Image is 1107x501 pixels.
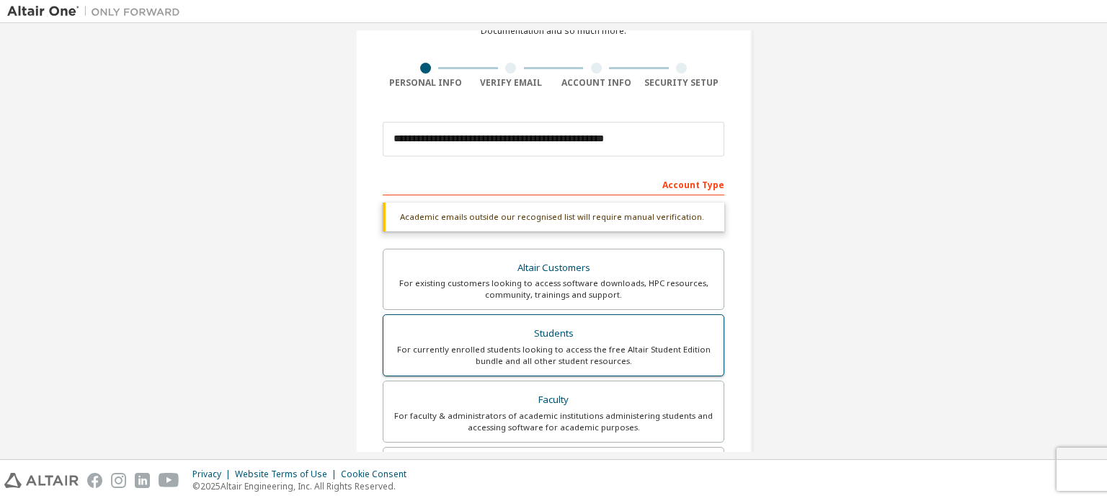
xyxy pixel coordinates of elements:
[392,278,715,301] div: For existing customers looking to access software downloads, HPC resources, community, trainings ...
[392,324,715,344] div: Students
[392,390,715,410] div: Faculty
[192,469,235,480] div: Privacy
[468,77,554,89] div: Verify Email
[383,203,724,231] div: Academic emails outside our recognised list will require manual verification.
[341,469,415,480] div: Cookie Consent
[553,77,639,89] div: Account Info
[235,469,341,480] div: Website Terms of Use
[7,4,187,19] img: Altair One
[392,258,715,278] div: Altair Customers
[135,473,150,488] img: linkedin.svg
[192,480,415,492] p: © 2025 Altair Engineering, Inc. All Rights Reserved.
[87,473,102,488] img: facebook.svg
[392,344,715,367] div: For currently enrolled students looking to access the free Altair Student Edition bundle and all ...
[383,172,724,195] div: Account Type
[4,473,79,488] img: altair_logo.svg
[159,473,179,488] img: youtube.svg
[383,77,468,89] div: Personal Info
[639,77,725,89] div: Security Setup
[392,410,715,433] div: For faculty & administrators of academic institutions administering students and accessing softwa...
[111,473,126,488] img: instagram.svg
